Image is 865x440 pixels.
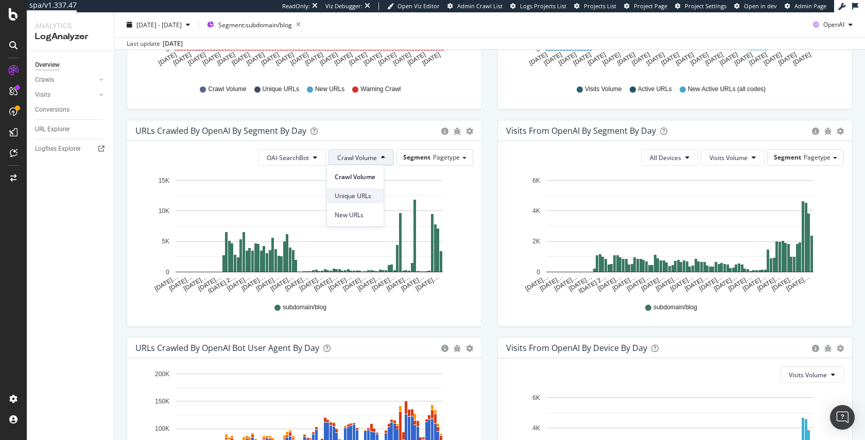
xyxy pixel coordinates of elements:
[466,128,473,135] div: gear
[830,405,855,430] div: Open Intercom Messenger
[734,2,777,10] a: Open in dev
[135,343,319,353] div: URLs Crawled by OpenAI bot User Agent By Day
[653,303,697,312] span: subdomain/blog
[136,20,182,29] span: [DATE] - [DATE]
[35,90,96,100] a: Visits
[403,153,430,162] span: Segment
[267,153,309,162] span: OAI-SearchBot
[263,85,299,94] span: Unique URLs
[792,51,812,67] text: [DATE]
[674,51,695,67] text: [DATE]
[441,345,448,352] div: circle-info
[159,207,169,215] text: 10K
[584,2,616,10] span: Projects List
[318,51,339,67] text: [DATE]
[688,85,766,94] span: New Active URLs (all codes)
[557,51,578,67] text: [DATE]
[348,51,368,67] text: [DATE]
[135,126,306,136] div: URLs Crawled by OpenAI By Segment By Day
[35,124,70,135] div: URL Explorer
[159,177,169,184] text: 15K
[785,2,826,10] a: Admin Page
[35,31,106,43] div: LogAnalyzer
[387,2,440,10] a: Open Viz Editor
[335,210,375,220] span: New URLs
[528,51,548,67] text: [DATE]
[260,51,281,67] text: [DATE]
[337,153,377,162] span: Crawl Volume
[166,269,169,276] text: 0
[744,2,777,10] span: Open in dev
[537,269,540,276] text: 0
[780,366,844,383] button: Visits Volume
[454,345,461,352] div: bug
[506,174,840,293] div: A chart.
[397,2,440,10] span: Open Viz Editor
[763,51,783,67] text: [DATE]
[283,303,326,312] span: subdomain/blog
[812,128,819,135] div: circle-info
[718,51,739,67] text: [DATE]
[360,85,401,94] span: Warning Crawl
[641,149,698,166] button: All Devices
[506,343,647,353] div: Visits From OpenAI By Device By Day
[710,153,748,162] span: Visits Volume
[704,51,724,67] text: [DATE]
[35,90,50,100] div: Visits
[537,46,540,53] text: 0
[245,51,266,67] text: [DATE]
[466,345,473,352] div: gear
[532,207,540,215] text: 4K
[824,128,832,135] div: bug
[812,345,819,352] div: circle-info
[789,371,827,379] span: Visits Volume
[315,85,344,94] span: New URLs
[328,149,394,166] button: Crawl Volume
[335,191,375,201] span: Unique URLs
[377,51,397,67] text: [DATE]
[35,60,60,71] div: Overview
[624,2,667,10] a: Project Page
[155,371,169,378] text: 200K
[35,104,107,115] a: Conversions
[520,2,566,10] span: Logs Projects List
[166,46,169,53] text: 0
[638,85,672,94] span: Active URLs
[457,2,503,10] span: Admin Crawl List
[216,51,236,67] text: [DATE]
[208,85,246,94] span: Crawl Volume
[433,153,460,162] span: Pagetype
[335,172,375,182] span: Crawl Volume
[574,2,616,10] a: Projects List
[650,153,681,162] span: All Devices
[634,2,667,10] span: Project Page
[162,238,169,245] text: 5K
[441,128,448,135] div: circle-info
[774,153,801,162] span: Segment
[675,2,726,10] a: Project Settings
[532,177,540,184] text: 6K
[447,2,503,10] a: Admin Crawl List
[282,2,310,10] div: ReadOnly:
[585,85,622,94] span: Visits Volume
[35,104,70,115] div: Conversions
[304,51,324,67] text: [DATE]
[135,174,470,293] div: A chart.
[362,51,383,67] text: [DATE]
[35,75,54,85] div: Crawls
[406,51,427,67] text: [DATE]
[809,16,857,33] button: OpenAI
[506,126,656,136] div: Visits from OpenAI By Segment By Day
[794,2,826,10] span: Admin Page
[155,425,169,432] text: 100K
[289,51,310,67] text: [DATE]
[155,398,169,405] text: 150K
[689,51,710,67] text: [DATE]
[733,51,754,67] text: [DATE]
[804,153,831,162] span: Pagetype
[532,425,540,432] text: 4K
[543,51,563,67] text: [DATE]
[824,345,832,352] div: bug
[231,51,251,67] text: [DATE]
[601,51,622,67] text: [DATE]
